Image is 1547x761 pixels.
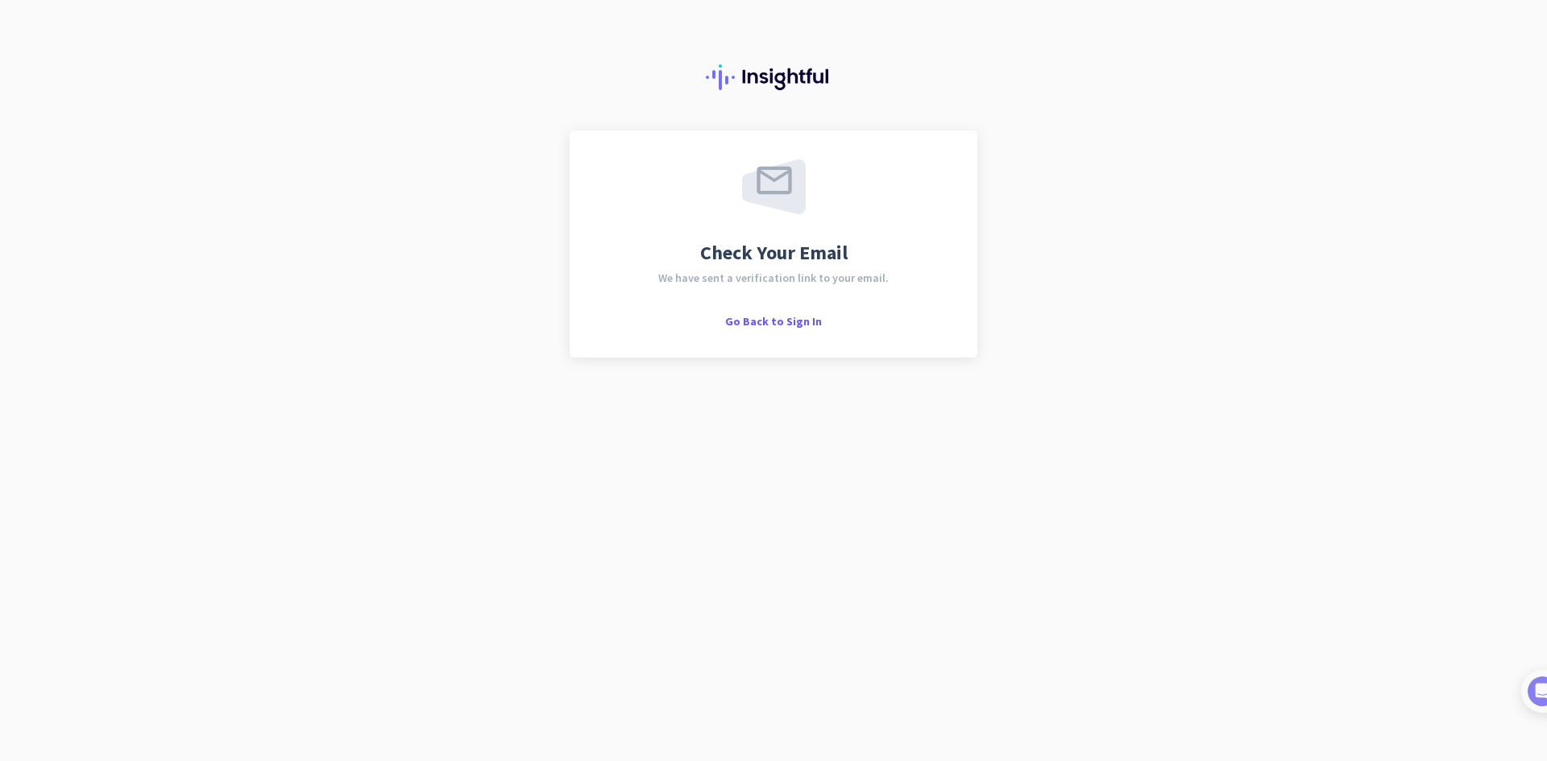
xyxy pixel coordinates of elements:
img: email-sent [742,159,806,214]
span: Check Your Email [700,243,848,263]
span: We have sent a verification link to your email. [658,272,889,283]
span: Go Back to Sign In [725,314,822,329]
img: Insightful [706,64,841,90]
